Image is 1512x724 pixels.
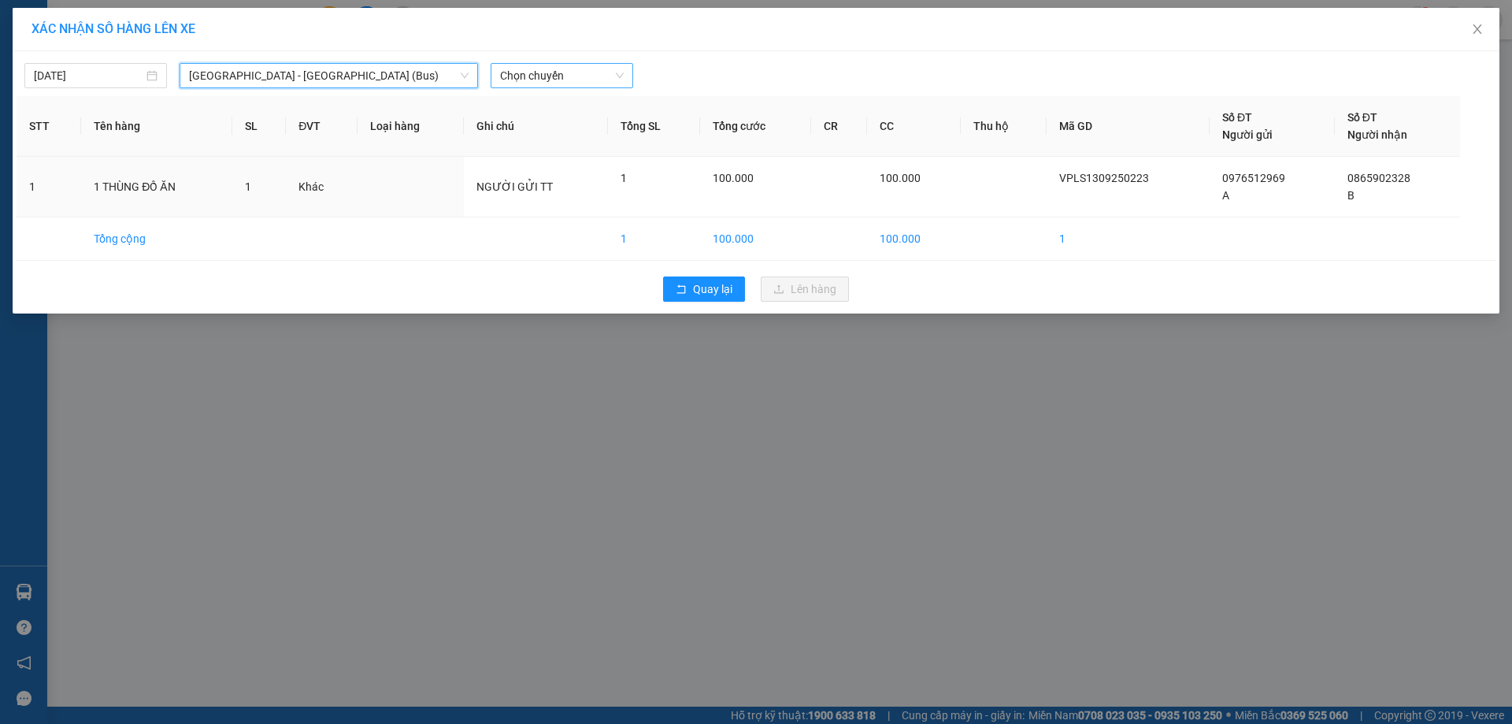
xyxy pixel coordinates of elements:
span: Số ĐT [1222,111,1252,124]
td: Tổng cộng [81,217,232,261]
th: Ghi chú [464,96,608,157]
td: 100.000 [700,217,810,261]
span: 1 [621,172,627,184]
span: Lạng Sơn - Hà Nội (Bus) [189,64,469,87]
th: CR [811,96,867,157]
td: 1 THÙNG ĐỒ ĂN [81,157,232,217]
span: Quay lại [693,280,732,298]
td: 1 [17,157,81,217]
td: 1 [608,217,701,261]
th: STT [17,96,81,157]
span: B [1347,189,1354,202]
th: CC [867,96,961,157]
th: Mã GD [1047,96,1210,157]
span: 0865902328 [1347,172,1410,184]
span: down [460,71,469,80]
th: Tổng cước [700,96,810,157]
span: 0976512969 [1222,172,1285,184]
span: Người nhận [1347,128,1407,141]
td: 1 [1047,217,1210,261]
span: XÁC NHẬN SỐ HÀNG LÊN XE [31,21,195,36]
span: Số ĐT [1347,111,1377,124]
span: VPLS1309250223 [1059,172,1149,184]
th: SL [232,96,286,157]
span: close [1471,23,1484,35]
span: NGƯỜI GỬI TT [476,180,553,193]
span: Chọn chuyến [500,64,624,87]
th: Tổng SL [608,96,701,157]
button: rollbackQuay lại [663,277,745,302]
span: 100.000 [880,172,921,184]
td: 100.000 [867,217,961,261]
span: Người gửi [1222,128,1273,141]
span: 1 [245,180,251,193]
span: A [1222,189,1229,202]
span: rollback [676,284,687,296]
td: Khác [286,157,358,217]
input: 14/09/2025 [34,67,143,84]
span: 100.000 [713,172,754,184]
th: ĐVT [286,96,358,157]
th: Tên hàng [81,96,232,157]
button: Close [1455,8,1499,52]
th: Loại hàng [358,96,464,157]
th: Thu hộ [961,96,1047,157]
button: uploadLên hàng [761,277,849,302]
